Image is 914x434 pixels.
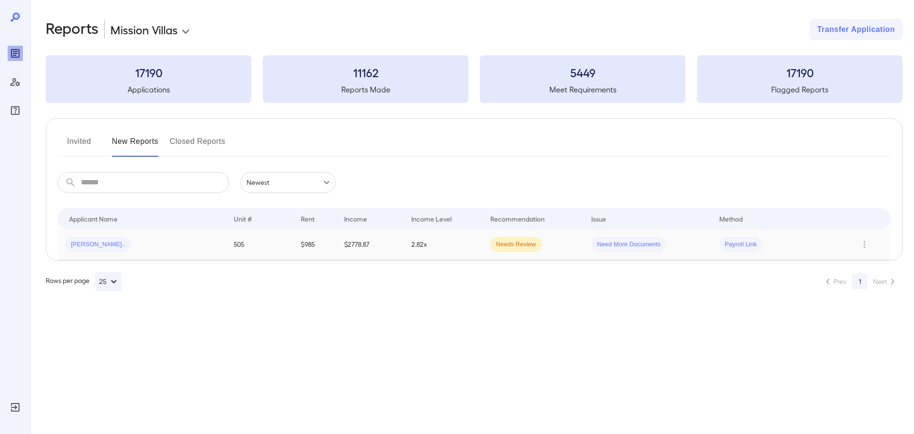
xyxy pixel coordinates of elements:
div: Unit # [234,213,252,224]
h3: 11162 [263,65,468,80]
div: Reports [8,46,23,61]
div: Rent [301,213,316,224]
h5: Flagged Reports [697,84,903,95]
div: Manage Users [8,74,23,90]
h3: 17190 [697,65,903,80]
span: Need More Documents [591,240,666,249]
div: Method [719,213,743,224]
p: Mission Villas [110,22,178,37]
button: Invited [58,134,100,157]
td: $2778.87 [337,229,404,260]
span: Needs Review [490,240,542,249]
nav: pagination navigation [818,274,903,289]
button: Closed Reports [170,134,226,157]
div: Log Out [8,400,23,415]
h5: Meet Requirements [480,84,685,95]
div: Newest [240,172,336,193]
button: Transfer Application [810,19,903,40]
div: Recommendation [490,213,545,224]
button: page 1 [852,274,867,289]
div: Rows per page [46,272,121,291]
div: FAQ [8,103,23,118]
span: Payroll Link [719,240,763,249]
button: New Reports [112,134,159,157]
summary: 17190Applications11162Reports Made5449Meet Requirements17190Flagged Reports [46,55,903,103]
button: Row Actions [857,237,872,252]
h5: Applications [46,84,251,95]
td: 505 [226,229,294,260]
span: [PERSON_NAME].. [65,240,131,249]
div: Income [344,213,367,224]
h2: Reports [46,19,99,40]
div: Issue [591,213,606,224]
h5: Reports Made [263,84,468,95]
div: Applicant Name [69,213,118,224]
div: Income Level [411,213,452,224]
h3: 5449 [480,65,685,80]
h3: 17190 [46,65,251,80]
td: 2.82x [404,229,483,260]
td: $985 [293,229,337,260]
button: 25 [95,272,121,291]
